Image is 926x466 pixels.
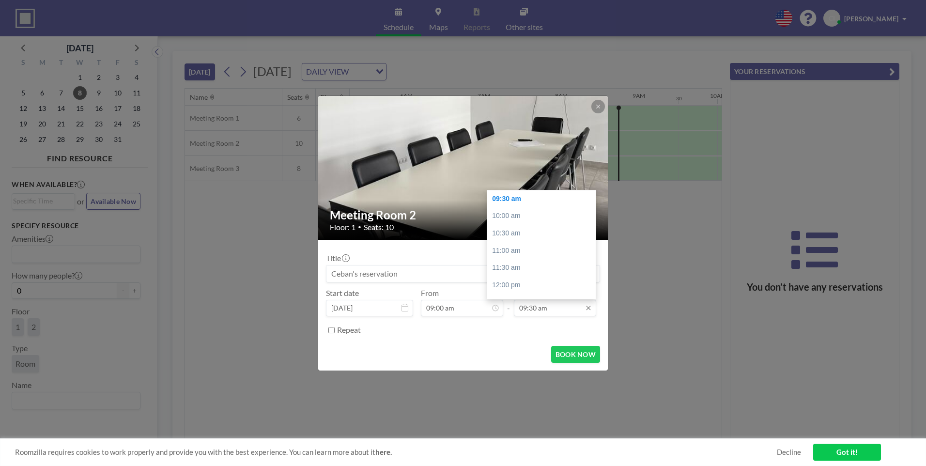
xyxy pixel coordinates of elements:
div: 10:00 am [487,207,601,225]
span: Floor: 1 [330,222,355,232]
label: From [421,288,439,298]
a: Decline [777,448,801,457]
span: Seats: 10 [364,222,394,232]
span: • [358,223,361,231]
span: Roomzilla requires cookies to work properly and provide you with the best experience. You can lea... [15,448,777,457]
button: BOOK NOW [551,346,600,363]
label: Start date [326,288,359,298]
div: 11:00 am [487,242,601,260]
div: 09:30 am [487,190,601,208]
div: 10:30 am [487,225,601,242]
label: Repeat [337,325,361,335]
a: Got it! [813,444,881,461]
div: 12:00 pm [487,277,601,294]
a: here. [375,448,392,456]
div: 11:30 am [487,259,601,277]
input: Ceban's reservation [326,265,600,282]
div: 12:30 pm [487,294,601,311]
label: Title [326,253,349,263]
span: - [507,292,510,313]
h2: Meeting Room 2 [330,208,597,222]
